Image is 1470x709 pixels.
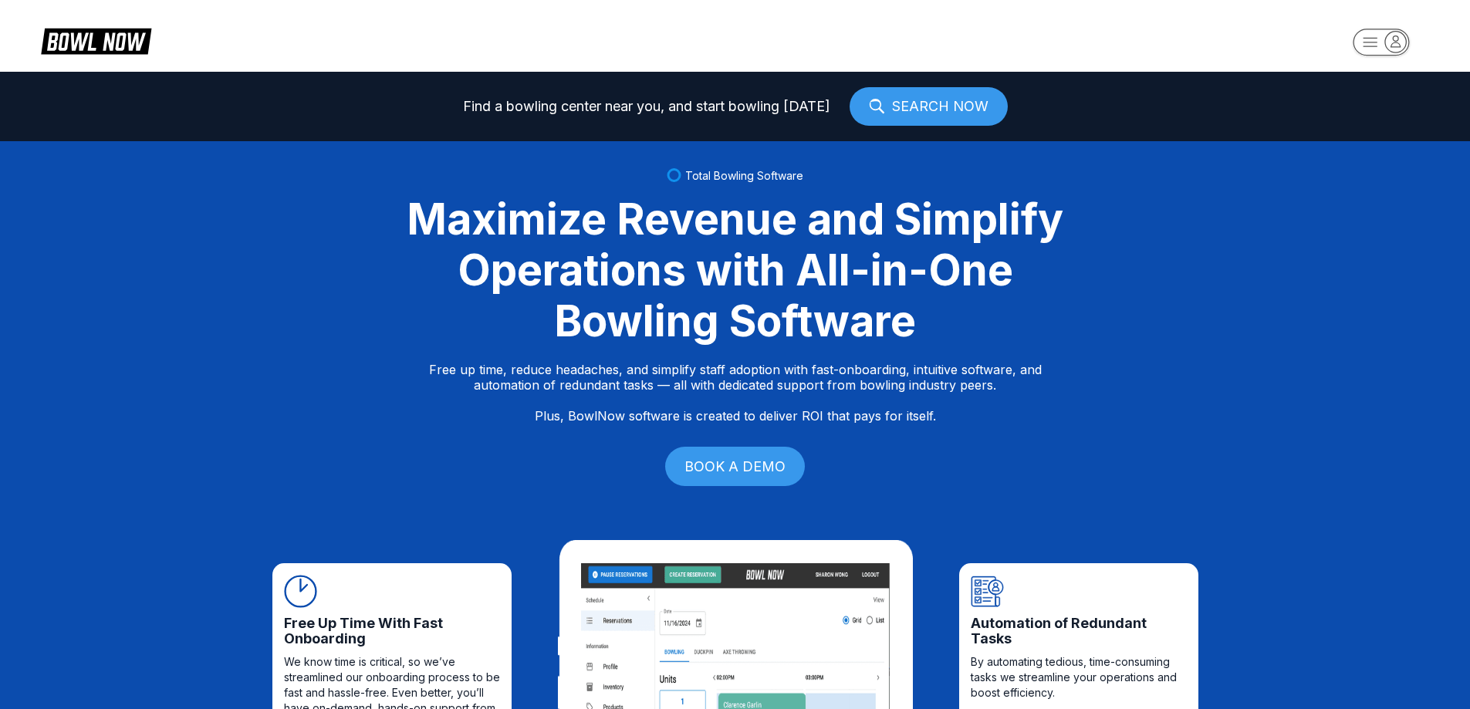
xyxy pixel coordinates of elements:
[850,87,1008,126] a: SEARCH NOW
[463,99,830,114] span: Find a bowling center near you, and start bowling [DATE]
[429,362,1042,424] p: Free up time, reduce headaches, and simplify staff adoption with fast-onboarding, intuitive softw...
[284,616,500,647] span: Free Up Time With Fast Onboarding
[665,447,805,486] a: BOOK A DEMO
[971,616,1187,647] span: Automation of Redundant Tasks
[685,169,803,182] span: Total Bowling Software
[971,654,1187,701] span: By automating tedious, time-consuming tasks we streamline your operations and boost efficiency.
[388,194,1083,346] div: Maximize Revenue and Simplify Operations with All-in-One Bowling Software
